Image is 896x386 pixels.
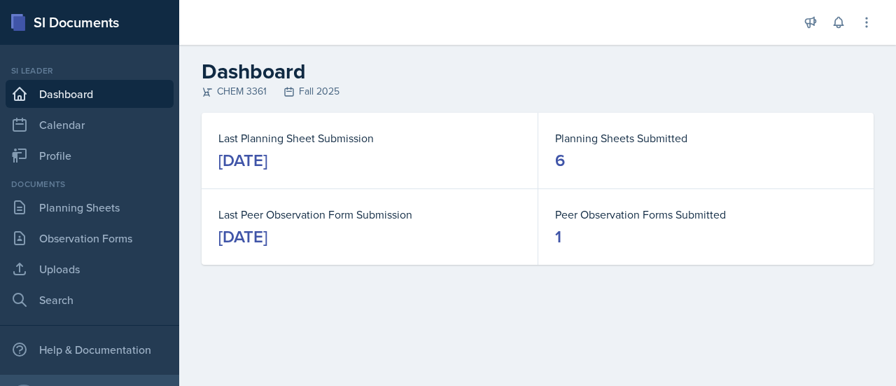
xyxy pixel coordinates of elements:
[6,336,174,364] div: Help & Documentation
[6,142,174,170] a: Profile
[6,178,174,191] div: Documents
[6,111,174,139] a: Calendar
[555,130,857,146] dt: Planning Sheets Submitted
[218,206,521,223] dt: Last Peer Observation Form Submission
[6,255,174,283] a: Uploads
[218,130,521,146] dt: Last Planning Sheet Submission
[555,149,565,172] div: 6
[555,206,857,223] dt: Peer Observation Forms Submitted
[6,80,174,108] a: Dashboard
[555,226,561,248] div: 1
[202,59,874,84] h2: Dashboard
[6,224,174,252] a: Observation Forms
[218,226,267,248] div: [DATE]
[6,64,174,77] div: Si leader
[218,149,267,172] div: [DATE]
[202,84,874,99] div: CHEM 3361 Fall 2025
[6,193,174,221] a: Planning Sheets
[6,286,174,314] a: Search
